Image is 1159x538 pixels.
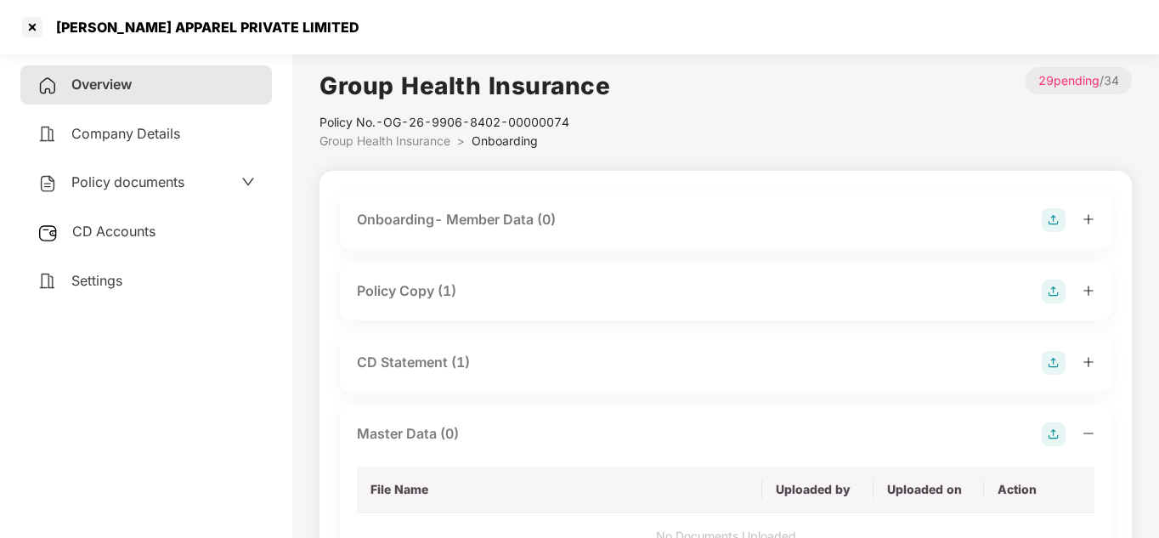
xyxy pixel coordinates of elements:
th: Action [984,467,1094,513]
th: File Name [357,467,762,513]
div: Onboarding- Member Data (0) [357,209,556,230]
img: svg+xml;base64,PHN2ZyB4bWxucz0iaHR0cDovL3d3dy53My5vcmcvMjAwMC9zdmciIHdpZHRoPSIyOCIgaGVpZ2h0PSIyOC... [1042,208,1066,232]
span: plus [1083,213,1094,225]
img: svg+xml;base64,PHN2ZyB4bWxucz0iaHR0cDovL3d3dy53My5vcmcvMjAwMC9zdmciIHdpZHRoPSIyNCIgaGVpZ2h0PSIyNC... [37,271,58,292]
span: Overview [71,76,132,93]
span: down [241,175,255,189]
img: svg+xml;base64,PHN2ZyB4bWxucz0iaHR0cDovL3d3dy53My5vcmcvMjAwMC9zdmciIHdpZHRoPSIyNCIgaGVpZ2h0PSIyNC... [37,173,58,194]
div: Master Data (0) [357,423,459,445]
th: Uploaded by [762,467,873,513]
img: svg+xml;base64,PHN2ZyB4bWxucz0iaHR0cDovL3d3dy53My5vcmcvMjAwMC9zdmciIHdpZHRoPSIyOCIgaGVpZ2h0PSIyOC... [1042,280,1066,303]
img: svg+xml;base64,PHN2ZyB4bWxucz0iaHR0cDovL3d3dy53My5vcmcvMjAwMC9zdmciIHdpZHRoPSIyOCIgaGVpZ2h0PSIyOC... [1042,351,1066,375]
span: Company Details [71,125,180,142]
span: > [457,133,465,148]
img: svg+xml;base64,PHN2ZyB3aWR0aD0iMjUiIGhlaWdodD0iMjQiIHZpZXdCb3g9IjAgMCAyNSAyNCIgZmlsbD0ibm9uZSIgeG... [37,223,59,243]
img: svg+xml;base64,PHN2ZyB4bWxucz0iaHR0cDovL3d3dy53My5vcmcvMjAwMC9zdmciIHdpZHRoPSIyNCIgaGVpZ2h0PSIyNC... [37,76,58,96]
img: svg+xml;base64,PHN2ZyB4bWxucz0iaHR0cDovL3d3dy53My5vcmcvMjAwMC9zdmciIHdpZHRoPSIyNCIgaGVpZ2h0PSIyNC... [37,124,58,144]
th: Uploaded on [873,467,984,513]
div: [PERSON_NAME] APPAREL PRIVATE LIMITED [46,19,359,36]
span: CD Accounts [72,223,155,240]
span: plus [1083,285,1094,297]
span: 29 pending [1038,73,1100,88]
img: svg+xml;base64,PHN2ZyB4bWxucz0iaHR0cDovL3d3dy53My5vcmcvMjAwMC9zdmciIHdpZHRoPSIyOCIgaGVpZ2h0PSIyOC... [1042,422,1066,446]
h1: Group Health Insurance [319,67,610,105]
span: minus [1083,428,1094,439]
div: CD Statement (1) [357,352,470,373]
span: Policy documents [71,173,184,190]
div: Policy No.- OG-26-9906-8402-00000074 [319,113,610,132]
span: Group Health Insurance [319,133,450,148]
span: Settings [71,272,122,289]
span: plus [1083,356,1094,368]
span: Onboarding [472,133,538,148]
p: / 34 [1026,67,1132,94]
div: Policy Copy (1) [357,280,456,302]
